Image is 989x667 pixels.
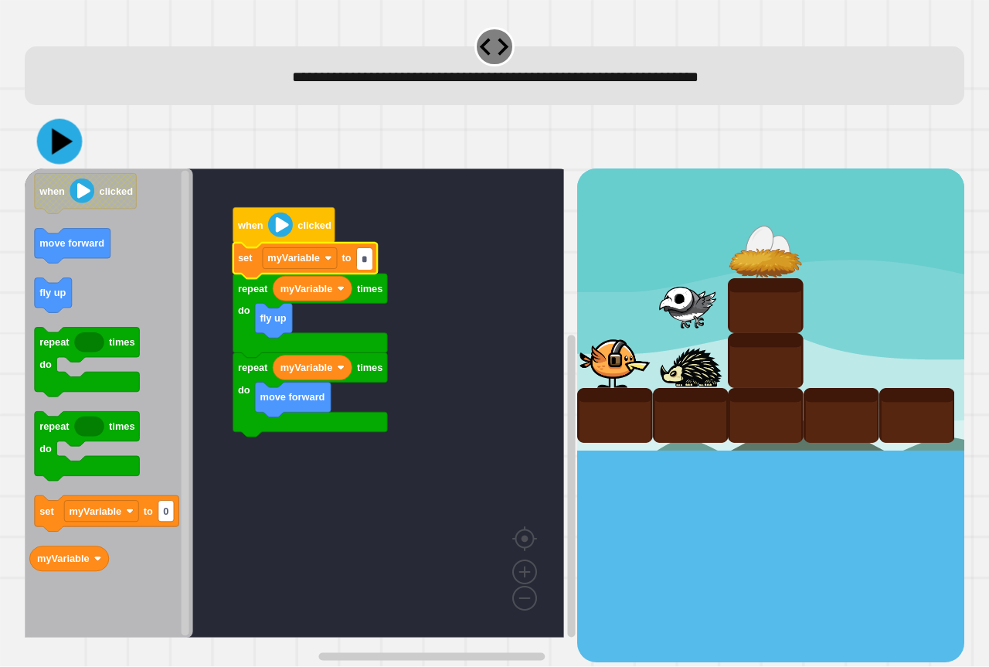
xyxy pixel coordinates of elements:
[357,283,382,294] text: times
[109,337,134,349] text: times
[144,505,153,517] text: to
[100,185,133,197] text: clicked
[39,505,54,517] text: set
[280,362,333,374] text: myVariable
[163,505,168,517] text: 0
[39,288,66,299] text: fly up
[297,219,331,231] text: clicked
[267,253,320,264] text: myVariable
[25,168,577,662] div: Blockly Workspace
[39,443,52,454] text: do
[238,305,250,317] text: do
[237,219,263,231] text: when
[238,362,268,374] text: repeat
[39,185,65,197] text: when
[39,421,70,433] text: repeat
[238,384,250,396] text: do
[37,553,90,565] text: myVariable
[109,421,134,433] text: times
[342,253,351,264] text: to
[39,359,52,371] text: do
[70,505,122,517] text: myVariable
[238,283,268,294] text: repeat
[260,313,286,325] text: fly up
[39,238,104,250] text: move forward
[260,392,325,403] text: move forward
[280,283,333,294] text: myVariable
[238,253,253,264] text: set
[357,362,382,374] text: times
[39,337,70,349] text: repeat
